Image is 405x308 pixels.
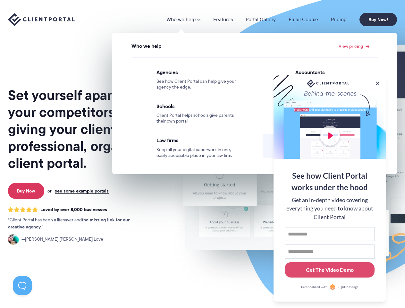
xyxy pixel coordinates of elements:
a: Portal Gallery [246,17,276,22]
img: Personalized with RightMessage [329,284,336,290]
span: Client Portal helps schools give parents their own portal [156,113,239,124]
ul: Who we help [112,33,397,174]
a: View pricing [339,44,369,48]
ul: View pricing [116,51,393,165]
span: RightMessage [337,285,358,290]
a: See all our use cases [263,134,385,158]
iframe: Toggle Customer Support [13,276,32,295]
div: Get an in-depth video covering everything you need to know about Client Portal [285,196,375,221]
span: Law firms [156,137,239,143]
p: Client Portal has been a lifesaver and . [8,217,143,231]
a: see some example portals [55,188,109,194]
span: Schools [156,103,239,109]
a: Who we help [166,17,200,22]
a: Email Course [289,17,318,22]
span: Who we help [131,43,162,49]
span: Keep all your digital paperwork in one, easily accessible place in your law firm. [156,147,239,158]
a: Features [213,17,233,22]
a: Buy Now [8,183,44,199]
a: Personalized withRightMessage [285,284,375,290]
a: Pricing [331,17,347,22]
span: Personalized with [301,285,327,290]
h1: Set yourself apart from your competitors by giving your clients a professional, organized client ... [8,87,164,172]
button: Get The Video Demo [285,262,375,278]
span: or [47,188,52,194]
strong: the missing link for our creative agency [8,216,130,230]
span: Loved by over 8,000 businesses [40,207,107,212]
div: See how Client Portal works under the hood [285,170,375,193]
span: Agencies [156,69,239,75]
span: See how Client Portal can help give your agency the edge. [156,79,239,90]
span: Accountants [295,69,378,75]
span: [PERSON_NAME] [PERSON_NAME] Love [21,236,103,243]
div: Get The Video Demo [306,266,354,274]
a: Buy Now! [359,13,397,26]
